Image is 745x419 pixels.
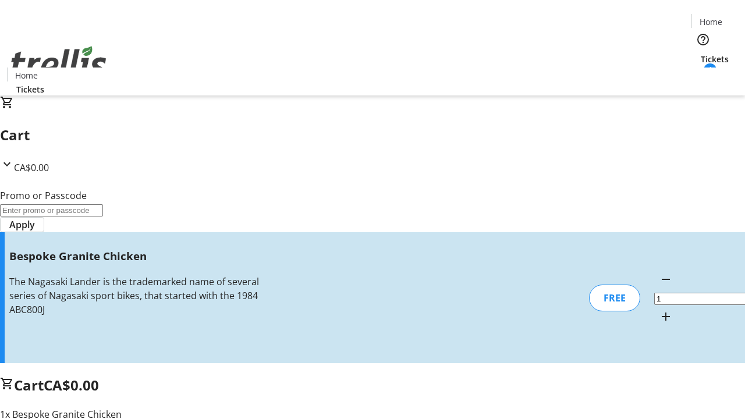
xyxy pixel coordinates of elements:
button: Help [691,28,715,51]
span: Tickets [701,53,729,65]
span: Apply [9,218,35,232]
a: Tickets [691,53,738,65]
span: CA$0.00 [14,161,49,174]
span: CA$0.00 [44,375,99,395]
button: Decrement by one [654,268,677,291]
div: FREE [589,285,640,311]
a: Home [8,69,45,81]
span: Home [15,69,38,81]
h3: Bespoke Granite Chicken [9,248,264,264]
a: Home [692,16,729,28]
span: Tickets [16,83,44,95]
img: Orient E2E Organization 0LL18D535a's Logo [7,33,111,91]
a: Tickets [7,83,54,95]
button: Cart [691,65,715,88]
span: Home [700,16,722,28]
div: The Nagasaki Lander is the trademarked name of several series of Nagasaki sport bikes, that start... [9,275,264,317]
button: Increment by one [654,305,677,328]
